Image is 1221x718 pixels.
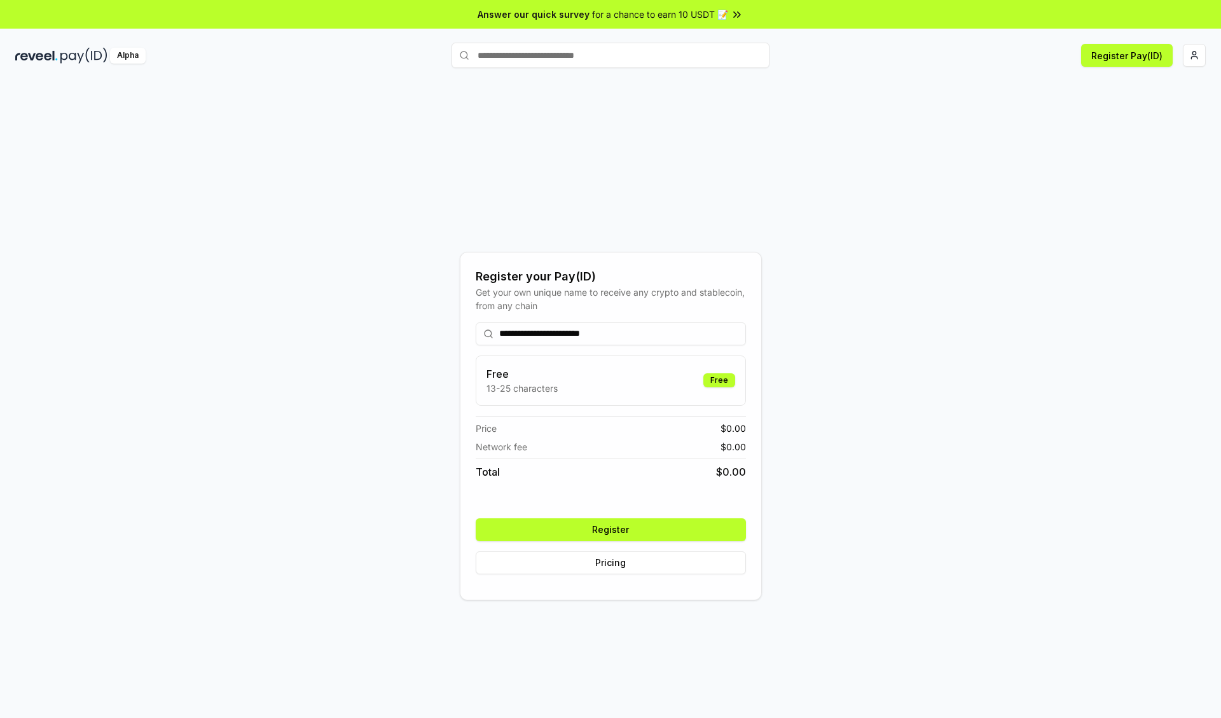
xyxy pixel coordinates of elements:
[1081,44,1173,67] button: Register Pay(ID)
[476,440,527,453] span: Network fee
[476,268,746,286] div: Register your Pay(ID)
[478,8,590,21] span: Answer our quick survey
[486,366,558,382] h3: Free
[110,48,146,64] div: Alpha
[592,8,728,21] span: for a chance to earn 10 USDT 📝
[716,464,746,480] span: $ 0.00
[60,48,107,64] img: pay_id
[721,440,746,453] span: $ 0.00
[486,382,558,395] p: 13-25 characters
[476,464,500,480] span: Total
[15,48,58,64] img: reveel_dark
[476,518,746,541] button: Register
[721,422,746,435] span: $ 0.00
[703,373,735,387] div: Free
[476,286,746,312] div: Get your own unique name to receive any crypto and stablecoin, from any chain
[476,551,746,574] button: Pricing
[476,422,497,435] span: Price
